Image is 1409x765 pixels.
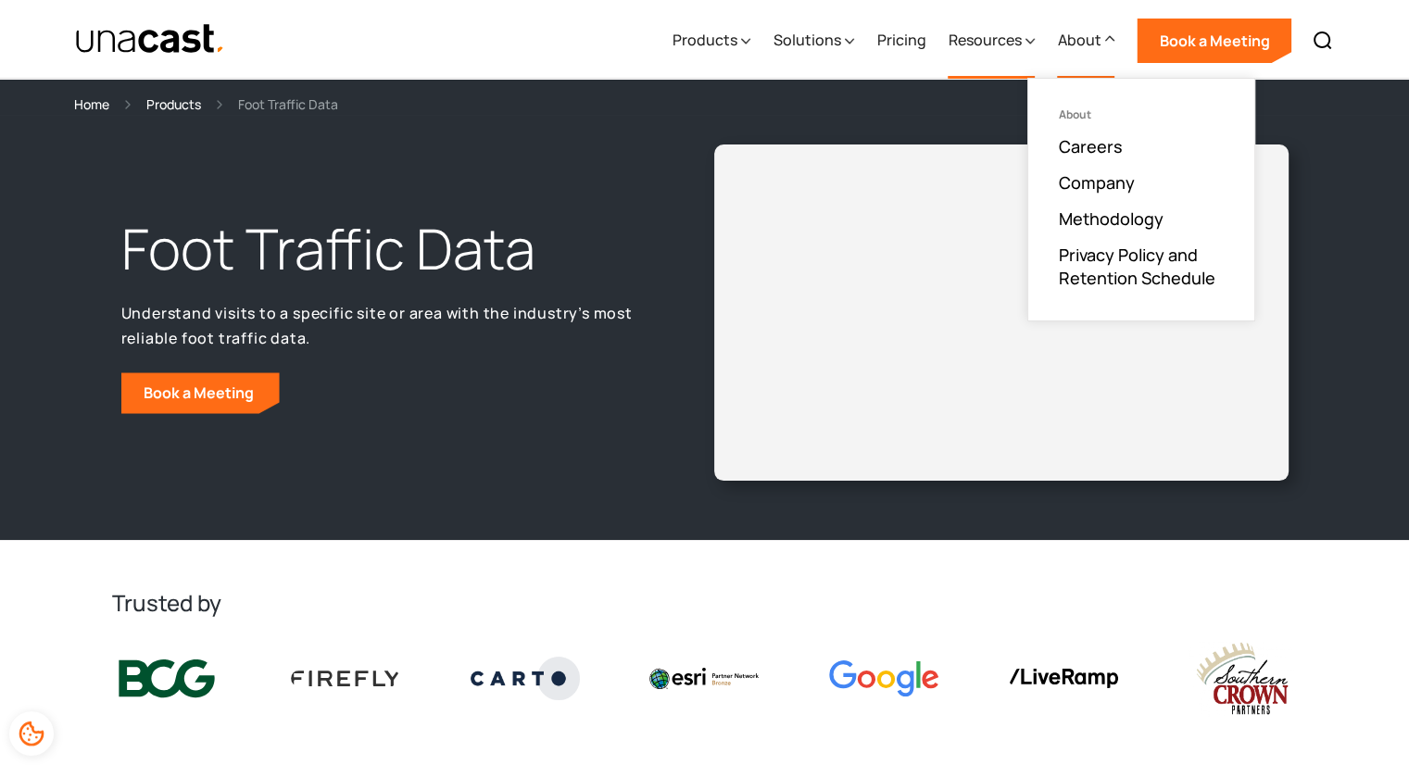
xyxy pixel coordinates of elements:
div: About [1057,29,1101,51]
h2: Trusted by [112,588,1298,618]
a: Company [1058,171,1134,194]
p: Understand visits to a specific site or area with the industry’s most reliable foot traffic data. [121,301,646,350]
a: Privacy Policy and Retention Schedule [1058,244,1225,290]
a: Careers [1058,135,1122,157]
div: Products [672,29,736,51]
img: Firefly Advertising logo [291,671,400,685]
div: About [1058,108,1225,121]
a: Pricing [876,3,925,79]
img: Unacast text logo [75,23,226,56]
div: Foot Traffic Data [238,94,338,115]
div: Resources [948,29,1021,51]
a: Book a Meeting [121,372,280,413]
div: Resources [948,3,1035,79]
div: About [1057,3,1114,79]
a: home [75,23,226,56]
a: Book a Meeting [1137,19,1291,63]
img: Carto logo [471,657,580,699]
img: Esri logo [649,668,759,688]
a: Products [146,94,201,115]
iframe: Unacast - European Vaccines v2 [729,159,1274,466]
img: Search icon [1312,30,1334,52]
nav: About [1027,78,1255,321]
a: Methodology [1058,207,1163,230]
img: BCG logo [112,656,221,702]
div: Products [672,3,750,79]
img: Google logo [829,660,938,696]
img: southern crown logo [1188,640,1297,717]
div: Solutions [773,29,840,51]
h1: Foot Traffic Data [121,212,646,286]
a: Home [74,94,109,115]
img: liveramp logo [1009,669,1118,688]
div: Solutions [773,3,854,79]
div: Cookie Preferences [9,711,54,756]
